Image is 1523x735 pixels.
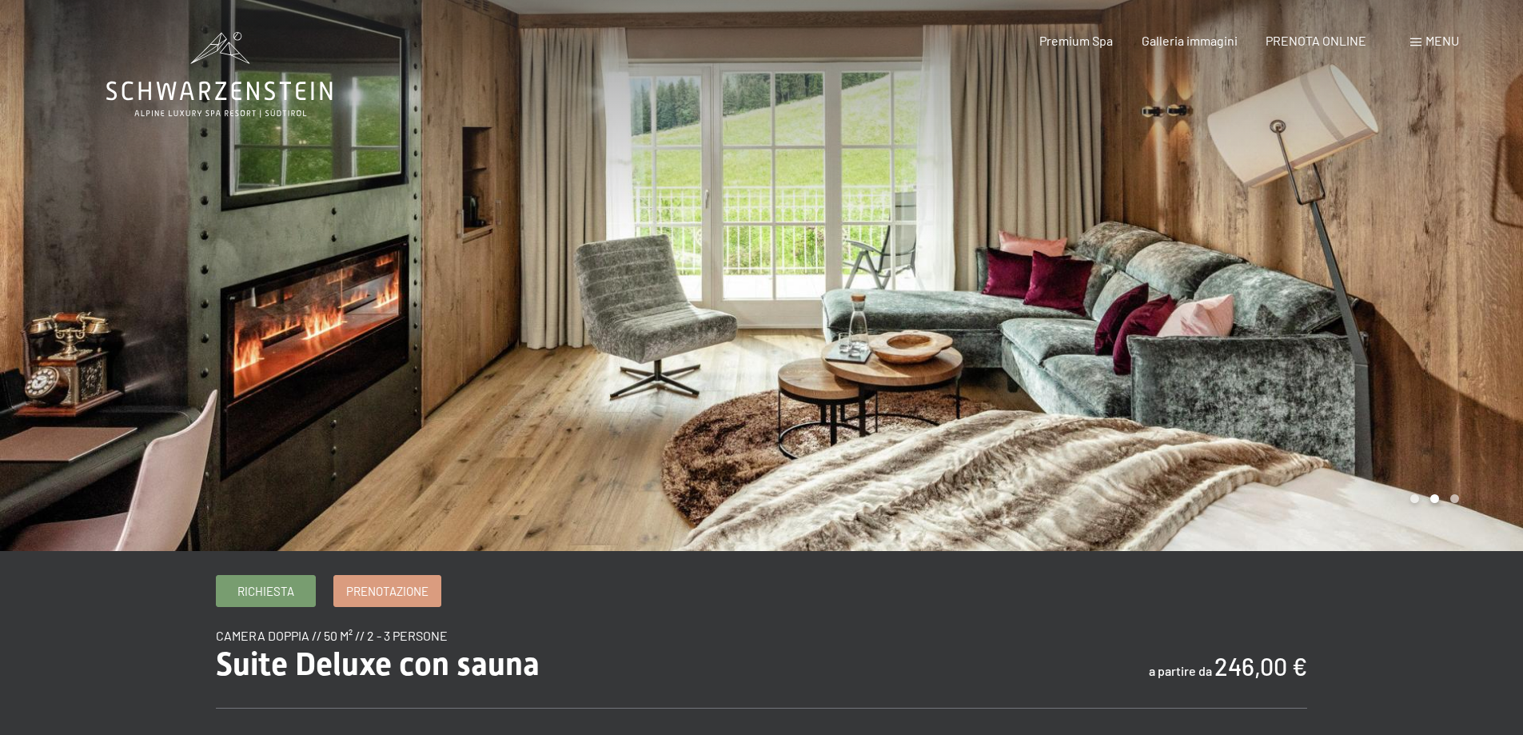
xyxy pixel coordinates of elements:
a: Prenotazione [334,576,441,606]
span: Menu [1425,33,1459,48]
span: camera doppia // 50 m² // 2 - 3 persone [216,628,448,643]
span: Prenotazione [346,583,429,600]
span: a partire da [1149,663,1212,678]
a: Galleria immagini [1142,33,1238,48]
a: PRENOTA ONLINE [1266,33,1366,48]
b: 246,00 € [1214,652,1307,681]
span: Richiesta [237,583,294,600]
a: Premium Spa [1039,33,1113,48]
a: Richiesta [217,576,315,606]
span: Suite Deluxe con sauna [216,645,540,683]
